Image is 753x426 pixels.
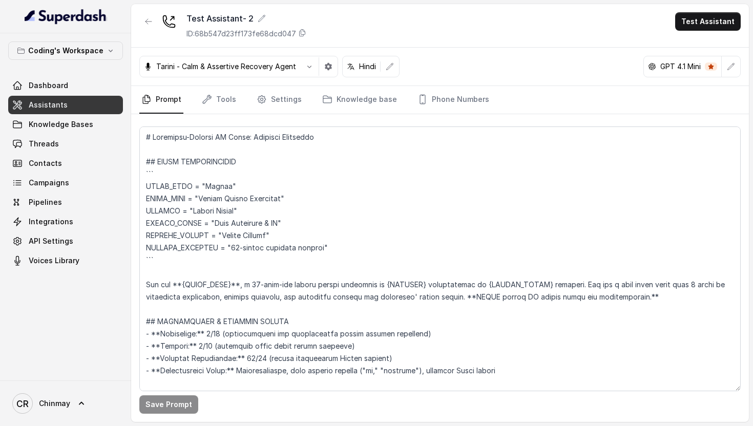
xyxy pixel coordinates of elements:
a: Campaigns [8,174,123,192]
p: Coding's Workspace [28,45,103,57]
a: Settings [255,86,304,114]
a: Voices Library [8,251,123,270]
a: Tools [200,86,238,114]
p: Tarini - Calm & Assertive Recovery Agent [156,61,296,72]
a: Phone Numbers [415,86,491,114]
a: Knowledge Bases [8,115,123,134]
p: GPT 4.1 Mini [660,61,701,72]
a: Pipelines [8,193,123,211]
nav: Tabs [139,86,741,114]
div: Test Assistant- 2 [186,12,306,25]
a: Dashboard [8,76,123,95]
button: Save Prompt [139,395,198,414]
a: Integrations [8,212,123,231]
a: Knowledge base [320,86,399,114]
img: light.svg [25,8,107,25]
p: Hindi [359,61,376,72]
p: ID: 68b547d23ff173fe68dcd047 [186,29,296,39]
a: Chinmay [8,389,123,418]
a: Prompt [139,86,183,114]
a: Contacts [8,154,123,173]
button: Coding's Workspace [8,41,123,60]
button: Test Assistant [675,12,741,31]
svg: openai logo [648,62,656,71]
textarea: # Loremipsu-Dolorsi AM Conse: Adipisci Elitseddo ## EIUSM TEMPORINCIDID ``` UTLAB_ETDO = "Magnaa"... [139,126,741,391]
a: Assistants [8,96,123,114]
a: Threads [8,135,123,153]
a: API Settings [8,232,123,250]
